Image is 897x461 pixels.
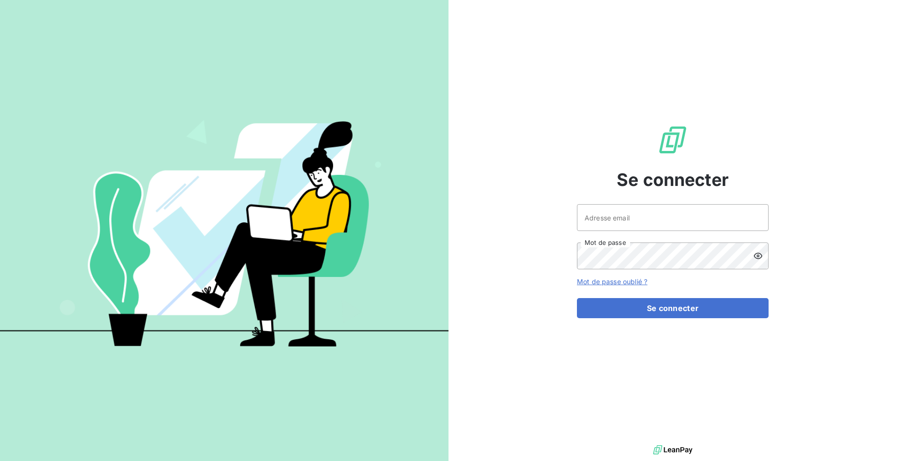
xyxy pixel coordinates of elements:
[577,204,769,231] input: placeholder
[657,125,688,155] img: Logo LeanPay
[577,277,647,286] a: Mot de passe oublié ?
[577,298,769,318] button: Se connecter
[617,167,729,193] span: Se connecter
[653,443,692,457] img: logo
